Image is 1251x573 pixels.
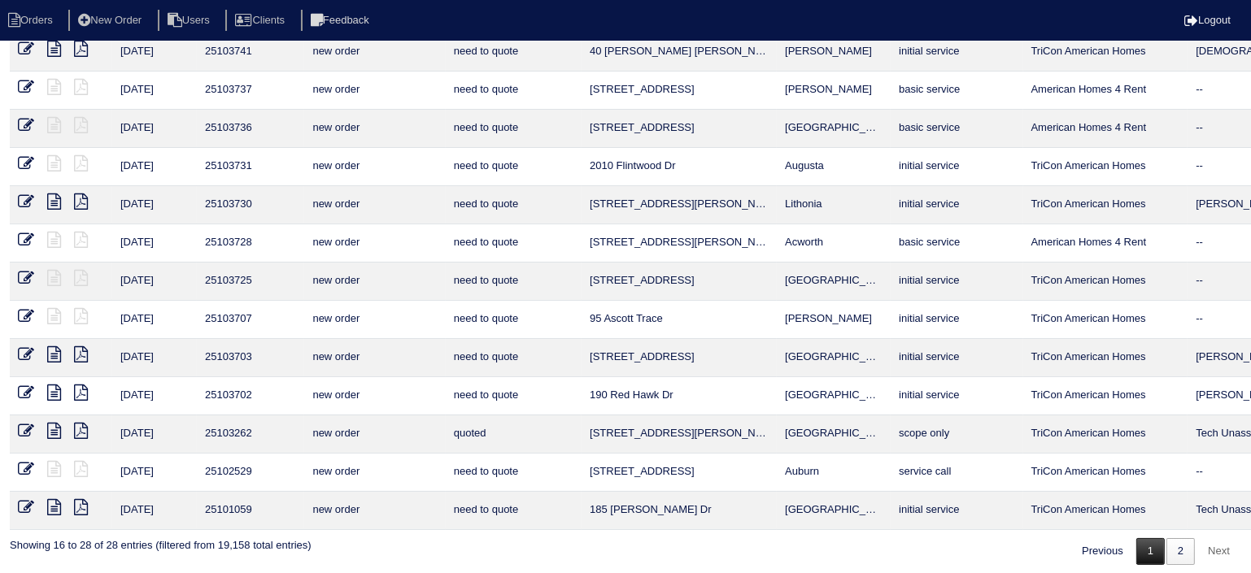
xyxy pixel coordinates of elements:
[582,72,777,110] td: [STREET_ADDRESS]
[446,377,582,415] td: need to quote
[446,186,582,224] td: need to quote
[1023,301,1188,339] td: TriCon American Homes
[112,263,197,301] td: [DATE]
[777,377,891,415] td: [GEOGRAPHIC_DATA]
[1023,110,1188,148] td: American Homes 4 Rent
[446,224,582,263] td: need to quote
[304,415,445,454] td: new order
[446,339,582,377] td: need to quote
[112,224,197,263] td: [DATE]
[112,415,197,454] td: [DATE]
[225,10,298,32] li: Clients
[582,415,777,454] td: [STREET_ADDRESS][PERSON_NAME]
[777,224,891,263] td: Acworth
[891,339,1022,377] td: initial service
[197,72,304,110] td: 25103737
[891,72,1022,110] td: basic service
[582,301,777,339] td: 95 Ascott Trace
[891,33,1022,72] td: initial service
[304,33,445,72] td: new order
[68,10,155,32] li: New Order
[891,148,1022,186] td: initial service
[1023,339,1188,377] td: TriCon American Homes
[304,110,445,148] td: new order
[446,301,582,339] td: need to quote
[112,339,197,377] td: [DATE]
[158,10,223,32] li: Users
[197,415,304,454] td: 25103262
[582,377,777,415] td: 190 Red Hawk Dr
[1023,148,1188,186] td: TriCon American Homes
[197,492,304,530] td: 25101059
[197,110,304,148] td: 25103736
[304,454,445,492] td: new order
[304,224,445,263] td: new order
[197,377,304,415] td: 25103702
[112,148,197,186] td: [DATE]
[1136,538,1165,565] a: 1
[777,263,891,301] td: [GEOGRAPHIC_DATA]
[1023,263,1188,301] td: TriCon American Homes
[777,148,891,186] td: Augusta
[1023,454,1188,492] td: TriCon American Homes
[446,263,582,301] td: need to quote
[1023,72,1188,110] td: American Homes 4 Rent
[582,33,777,72] td: 40 [PERSON_NAME] [PERSON_NAME] Trail
[446,454,582,492] td: need to quote
[1023,33,1188,72] td: TriCon American Homes
[112,186,197,224] td: [DATE]
[446,33,582,72] td: need to quote
[197,301,304,339] td: 25103707
[1070,538,1135,565] a: Previous
[1023,224,1188,263] td: American Homes 4 Rent
[891,301,1022,339] td: initial service
[304,301,445,339] td: new order
[304,377,445,415] td: new order
[158,14,223,26] a: Users
[112,72,197,110] td: [DATE]
[582,224,777,263] td: [STREET_ADDRESS][PERSON_NAME]
[1184,14,1231,26] a: Logout
[891,377,1022,415] td: initial service
[304,492,445,530] td: new order
[112,454,197,492] td: [DATE]
[891,110,1022,148] td: basic service
[446,148,582,186] td: need to quote
[582,148,777,186] td: 2010 Flintwood Dr
[582,110,777,148] td: [STREET_ADDRESS]
[304,186,445,224] td: new order
[304,339,445,377] td: new order
[777,301,891,339] td: [PERSON_NAME]
[301,10,382,32] li: Feedback
[197,33,304,72] td: 25103741
[777,492,891,530] td: [GEOGRAPHIC_DATA]
[112,301,197,339] td: [DATE]
[197,454,304,492] td: 25102529
[446,415,582,454] td: quoted
[225,14,298,26] a: Clients
[777,339,891,377] td: [GEOGRAPHIC_DATA]
[1023,377,1188,415] td: TriCon American Homes
[304,263,445,301] td: new order
[197,224,304,263] td: 25103728
[446,72,582,110] td: need to quote
[197,186,304,224] td: 25103730
[112,492,197,530] td: [DATE]
[112,377,197,415] td: [DATE]
[582,454,777,492] td: [STREET_ADDRESS]
[891,263,1022,301] td: initial service
[777,415,891,454] td: [GEOGRAPHIC_DATA]
[1023,492,1188,530] td: TriCon American Homes
[1197,538,1241,565] a: Next
[582,186,777,224] td: [STREET_ADDRESS][PERSON_NAME]
[68,14,155,26] a: New Order
[891,492,1022,530] td: initial service
[891,415,1022,454] td: scope only
[304,148,445,186] td: new order
[446,110,582,148] td: need to quote
[197,148,304,186] td: 25103731
[777,33,891,72] td: [PERSON_NAME]
[891,224,1022,263] td: basic service
[891,186,1022,224] td: initial service
[777,72,891,110] td: [PERSON_NAME]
